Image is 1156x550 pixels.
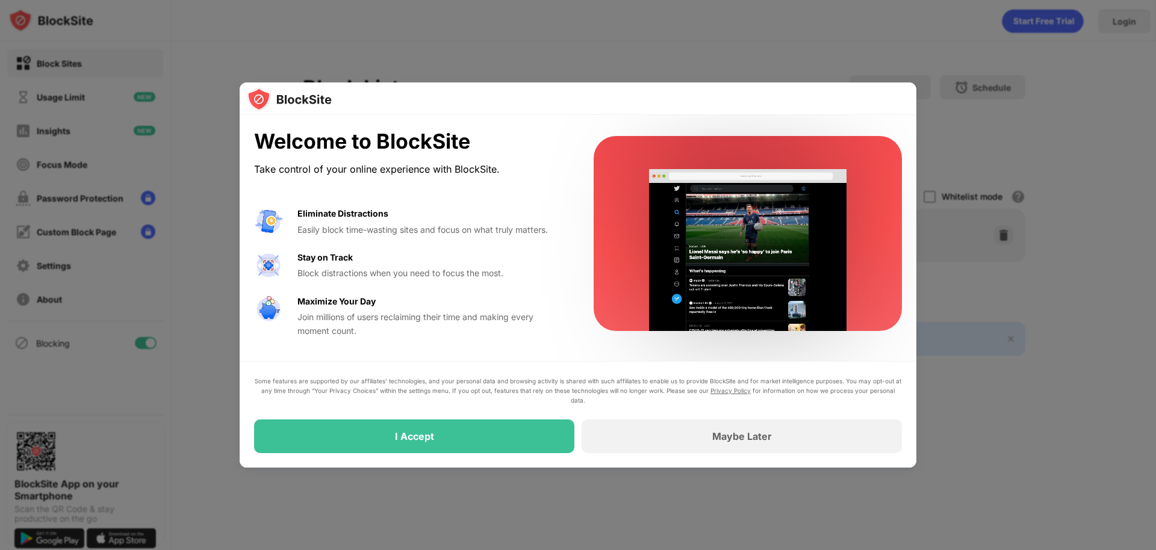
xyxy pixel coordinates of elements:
[297,223,565,236] div: Easily block time-wasting sites and focus on what truly matters.
[254,376,902,405] div: Some features are supported by our affiliates’ technologies, and your personal data and browsing ...
[254,129,565,154] div: Welcome to BlockSite
[395,430,434,442] div: I Accept
[712,430,772,442] div: Maybe Later
[710,387,751,394] a: Privacy Policy
[254,295,283,324] img: value-safe-time.svg
[247,87,332,111] img: logo-blocksite.svg
[297,207,388,220] div: Eliminate Distractions
[254,207,283,236] img: value-avoid-distractions.svg
[297,267,565,280] div: Block distractions when you need to focus the most.
[297,251,353,264] div: Stay on Track
[297,295,376,308] div: Maximize Your Day
[297,311,565,338] div: Join millions of users reclaiming their time and making every moment count.
[254,161,565,178] div: Take control of your online experience with BlockSite.
[254,251,283,280] img: value-focus.svg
